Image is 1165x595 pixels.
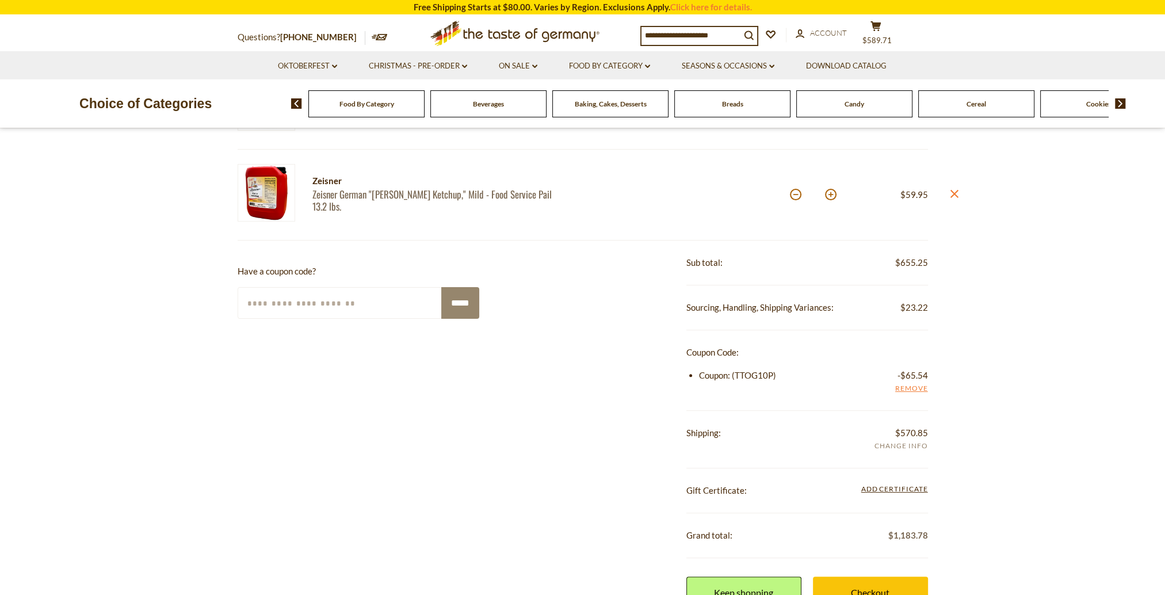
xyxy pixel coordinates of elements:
span: $1,183.78 [888,528,928,543]
span: Sourcing, Handling, Shipping Variances: [686,302,834,312]
a: Candy [845,100,864,108]
a: Breads [722,100,743,108]
a: Seasons & Occasions [682,60,774,73]
img: Zeisner German "Curry Ketchup," Mild - Food Service Pail 13.2 lbs. [238,164,295,222]
a: Remove [895,383,928,395]
a: Christmas - PRE-ORDER [369,60,467,73]
p: Questions? [238,30,365,45]
p: Have a coupon code? [238,264,479,279]
span: Coupon Code: [686,347,739,357]
span: $655.25 [895,255,928,270]
a: Zeisner German "[PERSON_NAME] Ketchup," Mild - Food Service Pail 13.2 lbs. [312,188,563,213]
a: Food By Category [569,60,650,73]
span: $589.71 [862,36,892,45]
span: $23.22 [900,300,928,315]
div: Zeisner [312,174,563,188]
a: [PHONE_NUMBER] [280,32,357,42]
a: Beverages [473,100,504,108]
span: Account [810,28,847,37]
img: previous arrow [291,98,302,109]
a: On Sale [499,60,537,73]
span: Add Certificate [861,483,928,496]
li: Coupon: (TTOG10P) [699,368,928,383]
a: Click here for details. [670,2,752,12]
span: Gift Certificate: [686,485,747,495]
span: Grand total: [686,530,732,540]
a: Account [796,27,847,40]
a: Baking, Cakes, Desserts [575,100,647,108]
span: -$65.54 [897,368,928,383]
a: Cereal [967,100,986,108]
span: $59.95 [900,189,928,200]
a: Download Catalog [806,60,887,73]
a: Cookies [1086,100,1111,108]
span: Shipping: [686,428,721,438]
span: Sub total: [686,257,723,268]
span: $570.85 [895,426,928,440]
a: Oktoberfest [278,60,337,73]
button: $589.71 [859,21,893,49]
img: next arrow [1115,98,1126,109]
a: Food By Category [339,100,394,108]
